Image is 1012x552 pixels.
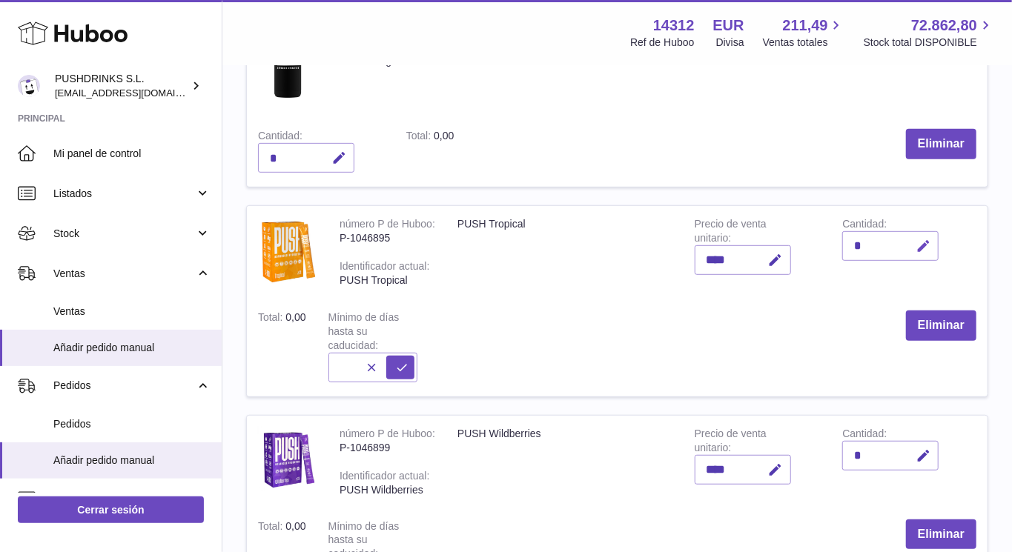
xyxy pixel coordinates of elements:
span: 0,00 [285,520,305,532]
a: 72.862,80 Stock total DISPONIBLE [864,16,994,50]
span: Ventas totales [763,36,845,50]
span: Stock [53,227,195,241]
div: número P de Huboo [340,218,435,233]
img: framos@pushdrinks.es [18,75,40,97]
a: Cerrar sesión [18,496,204,523]
span: Ventas [53,305,211,319]
button: Eliminar [906,129,976,159]
label: Total [258,311,285,327]
button: Eliminar [906,519,976,550]
span: Uso [53,491,211,505]
strong: 14312 [653,16,695,36]
div: Ref de Huboo [630,36,694,50]
span: Añadir pedido manual [53,341,211,355]
img: PUSH Wildberries [258,427,317,491]
span: Añadir pedido manual [53,453,211,468]
span: Stock total DISPONIBLE [864,36,994,50]
span: Pedidos [53,379,195,393]
span: Mi panel de control [53,147,211,161]
label: Cantidad [842,428,887,443]
div: P-1046899 [340,441,435,455]
label: Precio de venta unitario [695,428,767,457]
td: PUSH Tropical [446,206,684,299]
div: Identificador actual [340,260,429,276]
span: 0,00 [434,130,454,142]
label: Mínimo de días hasta su caducidad [328,311,400,355]
span: 72.862,80 [911,16,977,36]
span: 211,49 [783,16,828,36]
label: Cantidad [258,130,302,145]
label: Cantidad [842,218,887,233]
div: PUSH Wildberries [340,483,435,497]
strong: EUR [713,16,744,36]
span: 0,00 [285,311,305,323]
div: P-1046895 [340,231,435,245]
span: Listados [53,187,195,201]
div: número P de Huboo [340,428,435,443]
td: PUSH Wildberries [446,416,684,508]
label: Total [258,520,285,536]
img: PUSH Tropical [258,217,317,285]
button: Eliminar [906,310,976,341]
label: Precio de venta unitario [695,218,767,247]
span: Ventas [53,267,195,281]
div: Divisa [716,36,744,50]
div: PUSHDRINKS S.L. [55,72,188,100]
div: PUSH Tropical [340,273,435,287]
a: 211,49 Ventas totales [763,16,845,50]
span: [EMAIL_ADDRESS][DOMAIN_NAME] [55,87,218,99]
div: Identificador actual [340,470,429,485]
span: Pedidos [53,417,211,431]
label: Total [406,130,434,145]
